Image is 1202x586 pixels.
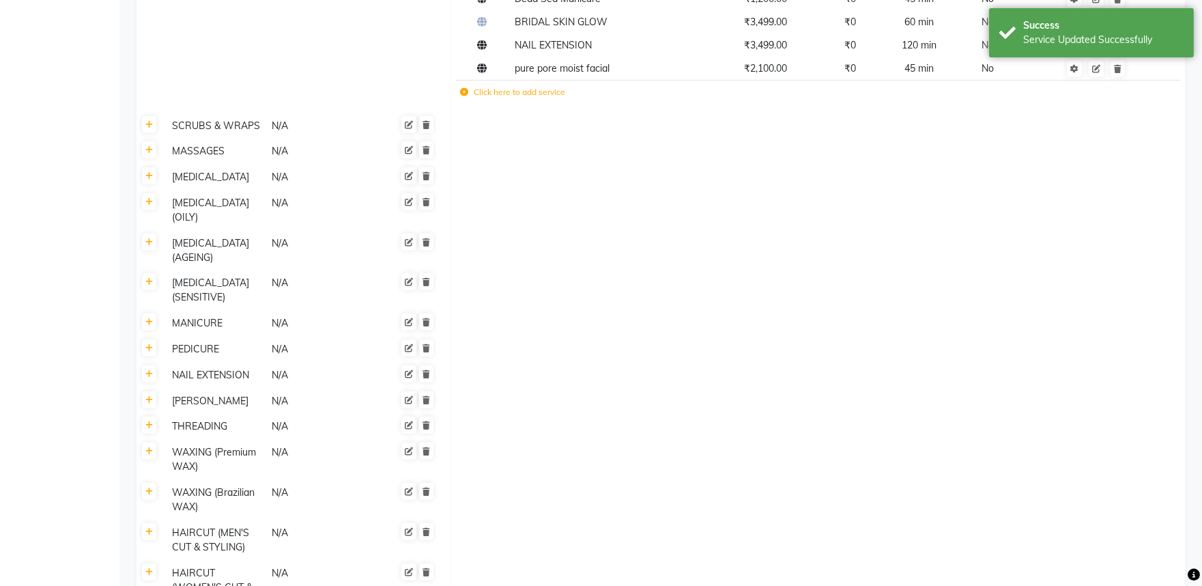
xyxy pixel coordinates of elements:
div: [MEDICAL_DATA] (AGEING) [167,235,264,266]
div: N/A [270,117,368,135]
span: ₹3,499.00 [744,39,787,51]
div: N/A [270,315,368,332]
div: Service Updated Successfully [1023,33,1184,47]
div: MASSAGES [167,143,264,160]
div: N/A [270,195,368,226]
span: ₹0 [844,39,856,51]
div: N/A [270,367,368,384]
div: [MEDICAL_DATA] (SENSITIVE) [167,275,264,306]
div: N/A [270,143,368,160]
div: N/A [270,169,368,186]
div: SCRUBS & WRAPS [167,117,264,135]
span: BRIDAL SKIN GLOW [515,16,607,28]
div: NAIL EXTENSION [167,367,264,384]
span: ₹2,100.00 [744,62,787,74]
div: N/A [270,275,368,306]
div: N/A [270,393,368,410]
div: THREADING [167,418,264,435]
span: 45 min [904,62,934,74]
div: PEDICURE [167,341,264,358]
span: No [982,62,994,74]
div: N/A [270,525,368,556]
div: MANICURE [167,315,264,332]
span: 60 min [904,16,934,28]
div: Success [1023,18,1184,33]
div: [PERSON_NAME] [167,393,264,410]
span: pure pore moist facial [515,62,610,74]
span: No [982,39,994,51]
div: [MEDICAL_DATA] [167,169,264,186]
span: No [982,16,994,28]
span: NAIL EXTENSION [515,39,592,51]
div: WAXING (Brazilian WAX) [167,484,264,516]
span: 120 min [902,39,936,51]
div: N/A [270,418,368,435]
span: ₹3,499.00 [744,16,787,28]
div: [MEDICAL_DATA] (OILY) [167,195,264,226]
div: WAXING (Premium WAX) [167,444,264,475]
label: Click here to add service [460,86,565,98]
div: N/A [270,235,368,266]
div: HAIRCUT (MEN'S CUT & STYLING) [167,525,264,556]
div: N/A [270,484,368,516]
div: N/A [270,444,368,475]
span: ₹0 [844,16,856,28]
span: ₹0 [844,62,856,74]
div: N/A [270,341,368,358]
